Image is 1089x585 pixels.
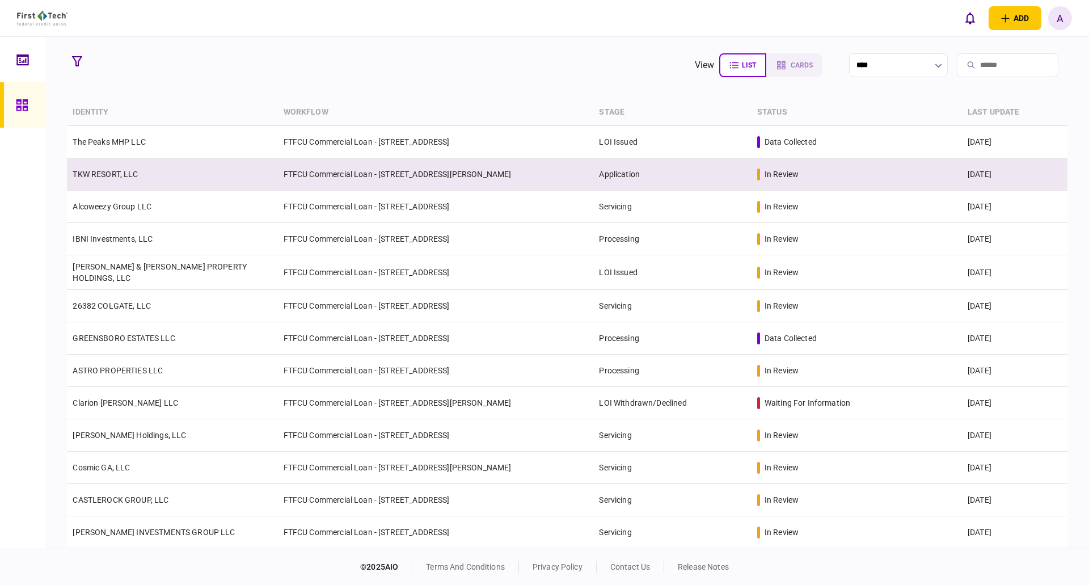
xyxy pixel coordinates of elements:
button: A [1048,6,1072,30]
a: Cosmic GA, LLC [73,463,130,472]
a: contact us [610,562,650,571]
td: [DATE] [962,223,1067,255]
a: [PERSON_NAME] Holdings, LLC [73,431,186,440]
a: IBNI Investments, LLC [73,234,153,243]
th: stage [593,99,751,126]
a: CASTLEROCK GROUP, LLC [73,495,168,504]
img: client company logo [17,11,67,26]
a: ASTRO PROPERTIES LLC [73,366,163,375]
td: [DATE] [962,126,1067,158]
td: Processing [593,223,751,255]
button: open adding identity options [989,6,1041,30]
div: in review [765,201,799,212]
td: Servicing [593,484,751,516]
td: Servicing [593,452,751,484]
td: FTFCU Commercial Loan - [STREET_ADDRESS] [278,516,594,549]
a: terms and conditions [426,562,505,571]
span: cards [791,61,813,69]
td: Processing [593,322,751,355]
td: [DATE] [962,290,1067,322]
td: [DATE] [962,516,1067,549]
td: FTFCU Commercial Loan - [STREET_ADDRESS] [278,322,594,355]
td: [DATE] [962,355,1067,387]
td: FTFCU Commercial Loan - [STREET_ADDRESS][PERSON_NAME] [278,452,594,484]
td: Servicing [593,516,751,549]
div: in review [765,300,799,312]
div: in review [765,527,799,538]
td: Servicing [593,290,751,322]
a: 26382 COLGATE, LLC [73,301,151,310]
td: LOI Issued [593,126,751,158]
td: [DATE] [962,158,1067,191]
td: LOI Withdrawn/Declined [593,387,751,419]
td: Servicing [593,191,751,223]
div: in review [765,462,799,473]
div: data collected [765,333,817,344]
div: in review [765,267,799,278]
td: Servicing [593,419,751,452]
div: data collected [765,136,817,148]
td: [DATE] [962,387,1067,419]
button: open notifications list [958,6,982,30]
td: FTFCU Commercial Loan - [STREET_ADDRESS] [278,355,594,387]
div: in review [765,169,799,180]
a: [PERSON_NAME] INVESTMENTS GROUP LLC [73,528,235,537]
td: [DATE] [962,419,1067,452]
td: FTFCU Commercial Loan - [STREET_ADDRESS] [278,484,594,516]
th: last update [962,99,1067,126]
div: waiting for information [765,397,850,409]
td: LOI Issued [593,255,751,290]
a: GREENSBORO ESTATES LLC [73,334,175,343]
button: list [719,53,766,77]
td: FTFCU Commercial Loan - [STREET_ADDRESS][PERSON_NAME] [278,158,594,191]
div: © 2025 AIO [360,561,412,573]
td: [DATE] [962,191,1067,223]
a: privacy policy [533,562,583,571]
td: FTFCU Commercial Loan - [STREET_ADDRESS] [278,255,594,290]
td: FTFCU Commercial Loan - [STREET_ADDRESS] [278,290,594,322]
a: Clarion [PERSON_NAME] LLC [73,398,178,407]
a: Alcoweezy Group LLC [73,202,151,211]
td: [DATE] [962,322,1067,355]
td: Application [593,158,751,191]
td: FTFCU Commercial Loan - [STREET_ADDRESS][PERSON_NAME] [278,387,594,419]
th: status [752,99,962,126]
div: in review [765,430,799,441]
td: Processing [593,355,751,387]
td: FTFCU Commercial Loan - [STREET_ADDRESS] [278,191,594,223]
a: The Peaks MHP LLC [73,137,146,146]
span: list [742,61,756,69]
td: [DATE] [962,484,1067,516]
div: in review [765,233,799,245]
a: release notes [678,562,729,571]
td: FTFCU Commercial Loan - [STREET_ADDRESS] [278,419,594,452]
div: view [695,58,715,72]
th: identity [67,99,277,126]
button: cards [766,53,822,77]
td: [DATE] [962,255,1067,290]
div: in review [765,494,799,506]
a: TKW RESORT, LLC [73,170,138,179]
td: FTFCU Commercial Loan - [STREET_ADDRESS] [278,223,594,255]
a: [PERSON_NAME] & [PERSON_NAME] PROPERTY HOLDINGS, LLC [73,262,247,283]
td: FTFCU Commercial Loan - [STREET_ADDRESS] [278,126,594,158]
td: [DATE] [962,452,1067,484]
th: workflow [278,99,594,126]
div: in review [765,365,799,376]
